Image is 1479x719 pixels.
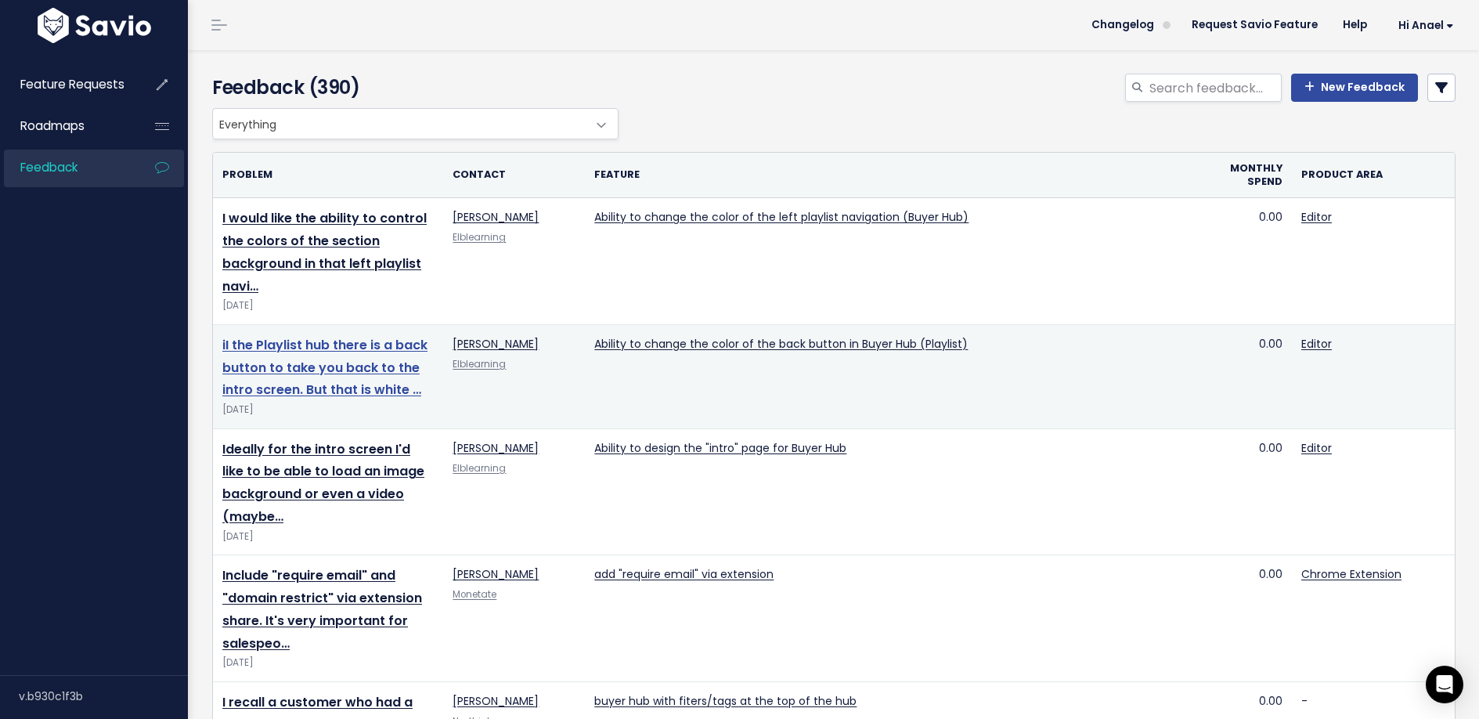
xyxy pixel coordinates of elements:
[222,336,427,399] a: iI the Playlist hub there is a back button to take you back to the intro screen. But that is white …
[1292,153,1455,198] th: Product Area
[453,336,539,352] a: [PERSON_NAME]
[222,298,434,314] div: [DATE]
[453,566,539,582] a: [PERSON_NAME]
[19,676,188,717] div: v.b930c1f3b
[222,529,434,545] div: [DATE]
[1301,209,1332,225] a: Editor
[453,693,539,709] a: [PERSON_NAME]
[1301,440,1332,456] a: Editor
[1091,20,1154,31] span: Changelog
[20,159,78,175] span: Feedback
[20,76,124,92] span: Feature Requests
[443,153,585,198] th: Contact
[594,440,846,456] a: Ability to design the "intro" page for Buyer Hub
[213,153,443,198] th: Problem
[453,588,496,601] a: Monetate
[222,566,422,652] a: Include "require email" and "domain restrict" via extension share. It's very important for salespeo…
[34,8,155,43] img: logo-white.9d6f32f41409.svg
[594,693,857,709] a: buyer hub with fiters/tags at the top of the hub
[4,108,130,144] a: Roadmaps
[1398,20,1454,31] span: Hi Anael
[1426,666,1463,703] div: Open Intercom Messenger
[213,109,586,139] span: Everything
[1212,428,1292,555] td: 0.00
[1330,13,1380,37] a: Help
[1380,13,1466,38] a: Hi Anael
[1212,324,1292,428] td: 0.00
[585,153,1212,198] th: Feature
[212,108,619,139] span: Everything
[453,358,506,370] a: Elblearning
[1291,74,1418,102] a: New Feedback
[594,566,774,582] a: add "require email" via extension
[212,74,611,102] h4: Feedback (390)
[4,67,130,103] a: Feature Requests
[594,209,969,225] a: Ability to change the color of the left playlist navigation (Buyer Hub)
[1212,555,1292,682] td: 0.00
[1212,198,1292,325] td: 0.00
[1148,74,1282,102] input: Search feedback...
[1179,13,1330,37] a: Request Savio Feature
[222,440,424,526] a: Ideally for the intro screen I'd like to be able to load an image background or even a video (maybe…
[453,440,539,456] a: [PERSON_NAME]
[1301,566,1401,582] a: Chrome Extension
[222,209,427,294] a: I would like the ability to control the colors of the section background in that left playlist navi…
[4,150,130,186] a: Feedback
[222,655,434,671] div: [DATE]
[20,117,85,134] span: Roadmaps
[453,231,506,244] a: Elblearning
[453,209,539,225] a: [PERSON_NAME]
[222,402,434,418] div: [DATE]
[453,462,506,475] a: Elblearning
[594,336,968,352] a: Ability to change the color of the back button in Buyer Hub (Playlist)
[1301,336,1332,352] a: Editor
[1212,153,1292,198] th: Monthly spend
